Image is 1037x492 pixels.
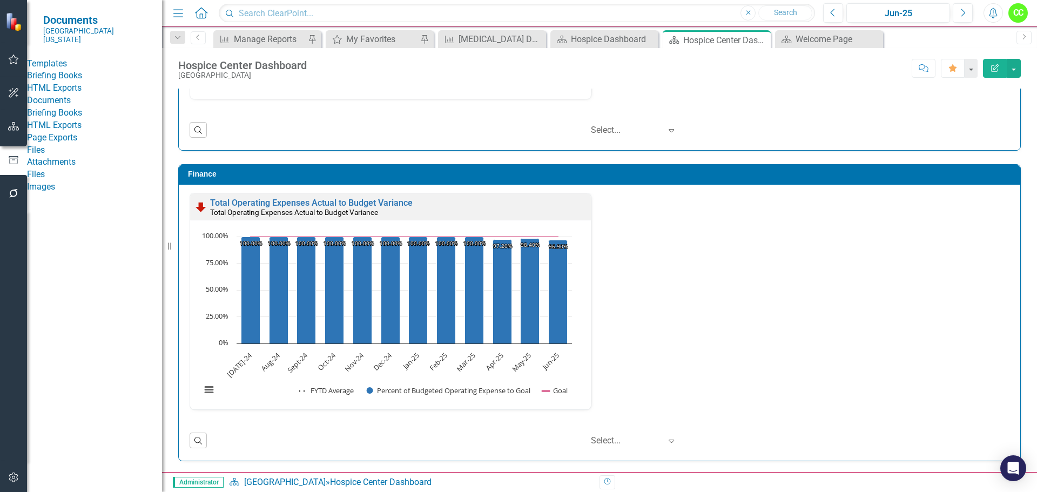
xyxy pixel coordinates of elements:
a: Attachments [27,156,162,169]
path: Aug-24, 100. Percent of Budgeted Operating Expense to Goal. [270,237,288,343]
h3: Finance [188,170,1015,178]
img: Below Plan [194,200,207,213]
a: [MEDICAL_DATA] Data Report [441,32,543,46]
button: Jun-25 [846,3,950,23]
button: Show Percent of Budgeted Operating Expense to Goal [367,386,531,395]
path: Jan-25, 100. Percent of Budgeted Operating Expense to Goal. [409,237,428,343]
button: View chart menu, Chart [201,382,217,397]
input: Search ClearPoint... [219,4,815,23]
text: Aug-24 [259,350,282,373]
div: [GEOGRAPHIC_DATA] [178,71,307,79]
span: Administrator [173,477,224,488]
a: Page Exports [27,132,162,144]
path: Jul-24, 100. Percent of Budgeted Operating Expense to Goal. [241,237,260,343]
a: HTML Exports [27,82,162,95]
div: My Favorites [346,32,418,46]
svg: Interactive chart [196,231,577,407]
text: 100.00% [380,239,402,247]
div: » [229,476,591,489]
text: 25.00% [206,311,228,321]
text: 100.00% [463,239,486,247]
path: Sept-24, 100. Percent of Budgeted Operating Expense to Goal. [297,237,316,343]
button: Search [758,5,812,21]
div: Jun-25 [850,7,946,20]
a: Briefing Books [27,70,162,82]
div: Open Intercom Messenger [1000,455,1026,481]
text: Jan-25 [400,351,421,372]
button: Show FYTD Average [299,386,355,395]
text: Jun-25 [539,351,561,372]
text: Apr-25 [483,351,505,372]
div: Files [27,144,162,157]
a: Images [27,181,162,193]
text: Mar-25 [454,351,477,373]
text: 100.00% [407,239,429,247]
button: CC [1008,3,1028,23]
path: Mar-25, 100. Percent of Budgeted Operating Expense to Goal. [465,237,484,343]
text: 100.00% [435,239,457,247]
a: Hospice Dashboard [553,32,656,46]
text: 100.00% [352,239,374,247]
text: Oct-24 [315,350,338,372]
div: Welcome Page [796,32,880,46]
text: 100.00% [240,239,262,247]
div: Hospice Center Dashboard [178,59,307,71]
text: 100.00% [268,239,290,247]
text: 100.00% [202,231,228,240]
text: 75.00% [206,258,228,267]
div: Documents [27,95,162,107]
g: Percent of Budgeted Operating Expense to Goal, series 2 of 3. Bar series with 12 bars. [241,237,568,343]
a: My Favorites [328,32,418,46]
div: Chart. Highcharts interactive chart. [196,231,585,407]
text: Feb-25 [427,351,449,373]
a: Files [27,169,162,181]
button: Show Goal [542,386,568,395]
path: Feb-25, 100. Percent of Budgeted Operating Expense to Goal. [437,237,456,343]
path: Oct-24, 100. Percent of Budgeted Operating Expense to Goal. [325,237,344,343]
a: [GEOGRAPHIC_DATA] [244,477,326,487]
span: Documents [43,14,151,26]
text: 50.00% [206,284,228,294]
text: [DATE]-24 [225,350,254,379]
a: Manage Reports [216,32,305,46]
text: 100.00% [295,239,318,247]
text: May-25 [510,351,533,374]
a: Welcome Page [778,32,880,46]
a: HTML Exports [27,119,162,132]
path: May-25, 98.4. Percent of Budgeted Operating Expense to Goal. [521,238,540,343]
path: Nov-24, 100. Percent of Budgeted Operating Expense to Goal. [353,237,372,343]
div: [MEDICAL_DATA] Data Report [459,32,543,46]
div: Manage Reports [234,32,305,46]
text: 0% [219,338,228,347]
path: Dec-24, 100. Percent of Budgeted Operating Expense to Goal. [381,237,400,343]
text: Sept-24 [285,350,309,374]
div: Hospice Center Dashboard [330,477,432,487]
div: Double-Click to Edit [190,193,591,410]
path: Apr-25, 97.2. Percent of Budgeted Operating Expense to Goal. [493,239,512,343]
path: Jun-25, 96.9. Percent of Budgeted Operating Expense to Goal. [549,240,568,343]
small: Total Operating Expenses Actual to Budget Variance [210,208,378,217]
div: Templates [27,58,162,70]
div: Hospice Dashboard [571,32,656,46]
text: 96.90% [549,242,568,250]
text: 100.00% [324,239,346,247]
img: ClearPoint Strategy [5,12,24,31]
g: Goal, series 3 of 3. Line with 12 data points. [248,234,561,239]
span: Search [774,8,797,17]
text: 98.40% [521,241,540,248]
div: Hospice Center Dashboard [683,33,768,47]
text: 97.20% [493,242,512,250]
text: Dec-24 [371,350,394,373]
a: Briefing Books [27,107,162,119]
text: Nov-24 [342,350,366,373]
a: Total Operating Expenses Actual to Budget Variance [210,198,413,208]
small: [GEOGRAPHIC_DATA][US_STATE] [43,26,151,44]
